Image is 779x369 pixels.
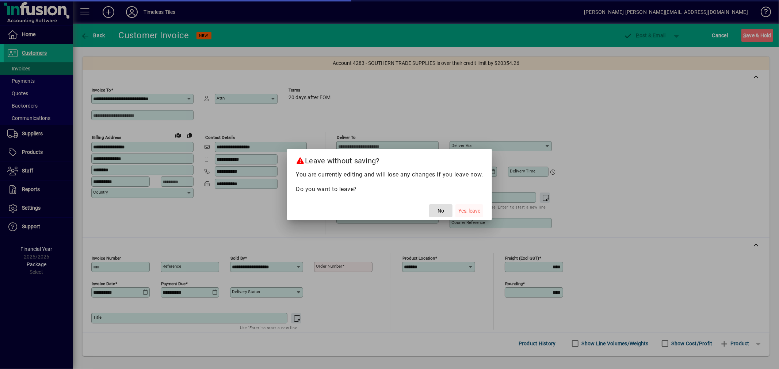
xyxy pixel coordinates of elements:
[287,149,492,170] h2: Leave without saving?
[458,207,480,215] span: Yes, leave
[296,185,483,194] p: Do you want to leave?
[438,207,444,215] span: No
[455,204,483,217] button: Yes, leave
[429,204,452,217] button: No
[296,170,483,179] p: You are currently editing and will lose any changes if you leave now.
